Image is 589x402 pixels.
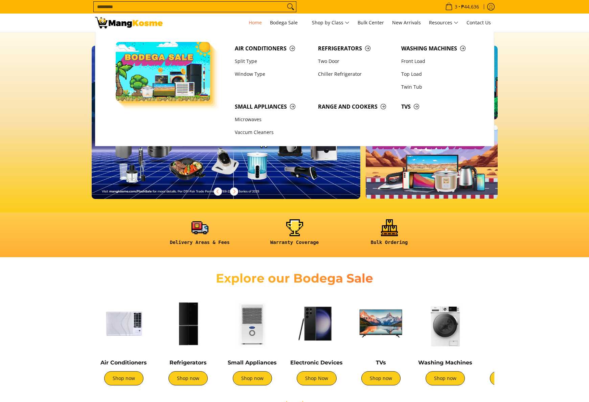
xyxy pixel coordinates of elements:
[297,371,337,385] a: Shop Now
[315,68,398,81] a: Chiller Refrigerator
[159,295,217,352] img: Refrigerators
[228,359,277,366] a: Small Appliances
[460,4,480,9] span: ₱44,636
[224,295,281,352] img: Small Appliances
[398,81,481,93] a: Twin Tub
[354,14,387,32] a: Bulk Center
[443,3,481,10] span: •
[231,113,315,126] a: Microwaves
[392,19,421,26] span: New Arrivals
[418,359,472,366] a: Washing Machines
[345,219,433,251] a: <h6><strong>Bulk Ordering</strong></h6>
[231,100,315,113] a: Small Appliances
[169,14,494,32] nav: Main Menu
[290,359,343,366] a: Electronic Devices
[401,103,478,111] span: TVs
[389,14,424,32] a: New Arrivals
[231,42,315,55] a: Air Conditioners
[92,46,361,199] img: Desktop homepage 29339654 2507 42fb b9ff a0650d39e9ed
[210,184,225,199] button: Previous
[401,44,478,53] span: Washing Machines
[398,42,481,55] a: Washing Machines
[227,184,242,199] button: Next
[251,219,339,251] a: <h6><strong>Warranty Coverage</strong></h6>
[454,4,458,9] span: 3
[315,55,398,68] a: Two Door
[312,19,349,27] span: Shop by Class
[104,371,143,385] a: Shop now
[231,68,315,81] a: Window Type
[376,359,386,366] a: TVs
[270,19,304,27] span: Bodega Sale
[361,371,401,385] a: Shop now
[100,359,147,366] a: Air Conditioners
[116,42,210,101] img: Bodega Sale
[95,17,163,28] img: Mang Kosme: Your Home Appliances Warehouse Sale Partner!
[315,42,398,55] a: Refrigerators
[285,2,296,12] button: Search
[467,19,491,26] span: Contact Us
[318,103,394,111] span: Range and Cookers
[416,295,474,352] img: Washing Machines
[398,55,481,68] a: Front Load
[288,295,345,352] img: Electronic Devices
[249,19,262,26] span: Home
[352,295,410,352] img: TVs
[481,295,538,352] img: Cookers
[168,371,208,385] a: Shop now
[245,14,265,32] a: Home
[169,359,207,366] a: Refrigerators
[235,103,311,111] span: Small Appliances
[267,14,307,32] a: Bodega Sale
[463,14,494,32] a: Contact Us
[398,100,481,113] a: TVs
[309,14,353,32] a: Shop by Class
[156,219,244,251] a: <h6><strong>Delivery Areas & Fees</strong></h6>
[197,271,393,286] h2: Explore our Bodega Sale
[318,44,394,53] span: Refrigerators
[426,14,462,32] a: Resources
[235,44,311,53] span: Air Conditioners
[95,295,153,352] img: Air Conditioners
[231,126,315,139] a: Vaccum Cleaners
[398,68,481,81] a: Top Load
[233,371,272,385] a: Shop now
[231,55,315,68] a: Split Type
[490,371,529,385] a: Shop now
[358,19,384,26] span: Bulk Center
[426,371,465,385] a: Shop now
[429,19,458,27] span: Resources
[315,100,398,113] a: Range and Cookers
